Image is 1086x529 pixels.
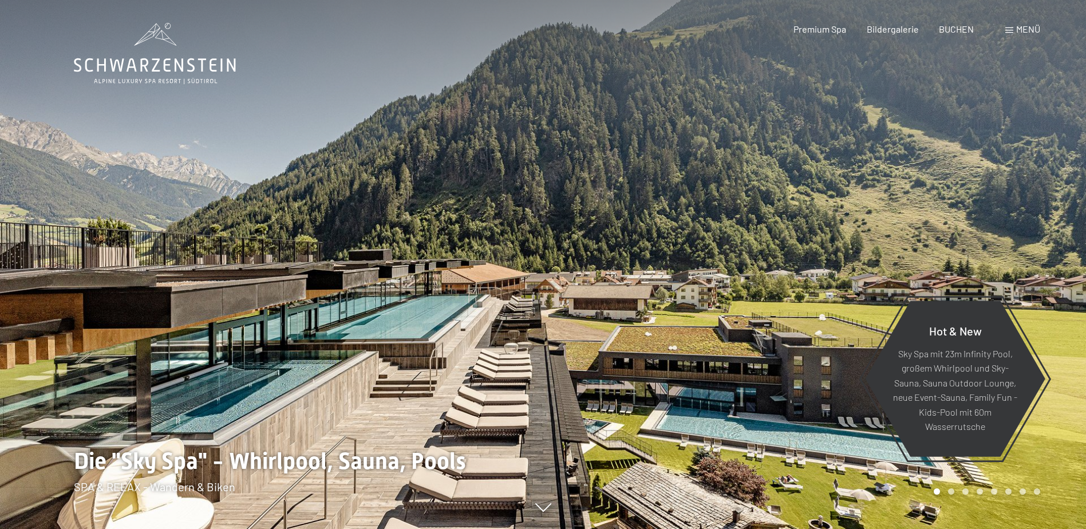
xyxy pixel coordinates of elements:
div: Carousel Page 3 [962,488,969,495]
div: Carousel Page 1 (Current Slide) [934,488,940,495]
a: BUCHEN [939,23,974,34]
div: Carousel Pagination [930,488,1040,495]
div: Carousel Page 7 [1020,488,1026,495]
span: Menü [1016,23,1040,34]
div: Carousel Page 5 [991,488,997,495]
a: Premium Spa [793,23,846,34]
div: Carousel Page 6 [1005,488,1012,495]
div: Carousel Page 8 [1034,488,1040,495]
p: Sky Spa mit 23m Infinity Pool, großem Whirlpool und Sky-Sauna, Sauna Outdoor Lounge, neue Event-S... [893,346,1017,434]
span: Hot & New [929,323,982,337]
div: Carousel Page 4 [977,488,983,495]
a: Bildergalerie [867,23,919,34]
div: Carousel Page 2 [948,488,954,495]
a: Hot & New Sky Spa mit 23m Infinity Pool, großem Whirlpool und Sky-Sauna, Sauna Outdoor Lounge, ne... [864,300,1046,457]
